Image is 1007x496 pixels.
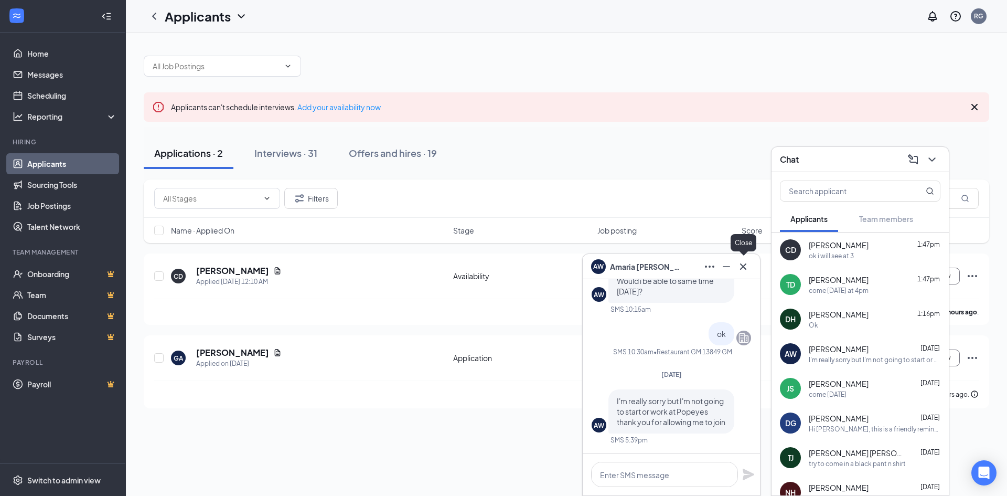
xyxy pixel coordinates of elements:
svg: Error [152,101,165,113]
div: CD [174,272,183,281]
span: [DATE] [661,371,682,378]
span: [DATE] [920,448,940,456]
h5: [PERSON_NAME] [196,347,269,358]
a: PayrollCrown [27,374,117,395]
div: I'm really sorry but I'm not going to start or work at Popeyes thank you for allowing me to join [809,355,940,364]
div: SMS 5:39pm [610,436,648,445]
div: Switch to admin view [27,475,101,486]
div: RG [974,12,983,20]
svg: Minimize [720,260,733,273]
svg: MagnifyingGlass [926,187,934,195]
button: Ellipses [701,258,718,275]
a: Add your availability now [297,102,381,112]
svg: MagnifyingGlass [961,194,969,203]
a: SurveysCrown [27,326,117,347]
svg: Cross [968,101,981,113]
span: I'm really sorry but I'm not going to start or work at Popeyes thank you for allowing me to join [617,396,725,427]
button: ChevronDown [924,151,940,168]
div: Payroll [13,358,115,367]
svg: ChevronDown [235,10,248,23]
h5: [PERSON_NAME] [196,265,269,277]
div: GA [174,354,183,363]
input: All Job Postings [153,60,280,72]
span: [PERSON_NAME] [809,413,869,424]
div: Close [731,234,756,251]
div: DG [785,418,796,428]
span: Name · Applied On [171,225,234,236]
svg: Info [970,390,979,398]
svg: WorkstreamLogo [12,10,22,21]
svg: Document [273,267,282,275]
div: TD [786,279,795,290]
div: Applied on [DATE] [196,358,282,369]
svg: ChevronLeft [148,10,160,23]
input: Search applicant [780,181,905,201]
a: OnboardingCrown [27,263,117,284]
div: Offers and hires · 19 [349,146,437,160]
h3: Chat [780,154,799,165]
span: [PERSON_NAME] [809,344,869,354]
span: [DATE] [920,483,940,491]
div: AW [785,349,797,359]
span: Applicants can't schedule interviews. [171,102,381,112]
a: Scheduling [27,85,117,106]
h1: Applicants [165,7,231,25]
div: Hiring [13,138,115,146]
span: 1:47pm [917,275,940,283]
div: AW [594,290,604,299]
span: [DATE] [920,379,940,387]
button: Cross [735,258,752,275]
a: Job Postings [27,195,117,216]
svg: Ellipses [966,352,979,364]
input: All Stages [163,193,259,204]
div: Reporting [27,111,117,122]
svg: ChevronDown [926,153,938,166]
div: AW [594,421,604,430]
svg: Filter [293,192,306,205]
a: TeamCrown [27,284,117,305]
button: Minimize [718,258,735,275]
span: 1:16pm [917,310,940,318]
svg: QuestionInfo [949,10,962,23]
span: [PERSON_NAME] [809,378,869,389]
div: SMS 10:30am [613,347,654,356]
span: [PERSON_NAME] [809,309,869,320]
span: [PERSON_NAME] [PERSON_NAME] [809,448,903,458]
div: come [DATE] at 4pm [809,286,869,295]
a: Applicants [27,153,117,174]
span: • Restaurant GM 13849 GM [654,347,732,356]
div: Open Intercom Messenger [971,460,997,486]
a: Messages [27,64,117,85]
b: 14 hours ago [939,308,977,316]
svg: Company [737,332,750,344]
svg: Plane [742,468,755,481]
div: TJ [788,452,794,463]
a: Talent Network [27,216,117,237]
span: Stage [453,225,474,236]
span: [PERSON_NAME] [809,275,869,285]
svg: Collapse [101,11,112,22]
svg: Document [273,349,282,357]
button: ComposeMessage [905,151,922,168]
span: Job posting [597,225,637,236]
div: Hi [PERSON_NAME], this is a friendly reminder. Your meeting with Popeyes for Cashier at # 13849 -... [809,425,940,434]
span: [DATE] [920,414,940,421]
div: try to come in a black pant n shirt [809,459,906,468]
svg: ChevronDown [284,62,292,70]
div: Applied [DATE] 12:10 AM [196,277,282,287]
button: Filter Filters [284,188,338,209]
a: Home [27,43,117,64]
div: SMS 10:15am [610,305,651,314]
span: Score [742,225,763,236]
div: CD [785,245,796,255]
div: Team Management [13,248,115,257]
div: Interviews · 31 [254,146,317,160]
svg: Cross [737,260,749,273]
div: DH [785,314,796,324]
svg: Ellipses [966,270,979,282]
span: ok [717,329,726,339]
div: come [DATE] [809,390,847,399]
div: JS [787,383,794,394]
svg: Ellipses [703,260,716,273]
